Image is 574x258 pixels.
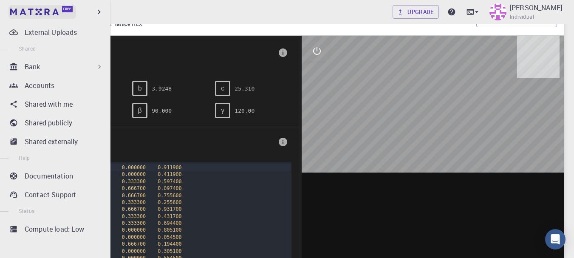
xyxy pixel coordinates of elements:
span: lattice [115,20,132,27]
a: Accounts [7,77,107,94]
img: Vũ Đình Dũng [489,3,506,20]
p: Accounts [25,80,54,91]
span: β [138,107,142,114]
span: 0.000000 [122,164,146,170]
p: Shared publicly [25,118,72,128]
span: Individual [510,13,534,21]
span: 0.411900 [158,171,181,177]
span: 0.431700 [158,213,181,219]
span: 0.755600 [158,193,181,198]
span: 0.805100 [158,227,181,233]
a: Upgrade [393,5,439,19]
a: Contact Support [7,186,107,203]
a: Compute load: Low [7,221,107,238]
span: Lattice [49,46,274,60]
span: 0.000000 [122,171,146,177]
p: Shared externally [25,136,78,147]
a: External Uploads [7,24,107,41]
span: HEX [49,60,274,67]
p: Documentation [25,171,73,181]
span: 0.000000 [122,227,146,233]
p: Compute load: Low [25,224,85,234]
span: 0.911900 [158,164,181,170]
span: 0.666700 [122,206,146,212]
p: Shared with me [25,99,73,109]
span: 0.255600 [158,199,181,205]
span: b [138,85,142,92]
span: Basis [49,135,274,149]
span: 0.194400 [158,241,181,247]
span: Shared [19,45,36,52]
a: Shared externally [7,133,107,150]
button: info [274,44,291,61]
span: 0.694400 [158,220,181,226]
span: Help [19,154,30,161]
a: Documentation [7,167,107,184]
pre: 90.000 [152,103,172,118]
span: HEX [132,20,146,27]
span: 0.666700 [122,185,146,191]
div: Bank [7,58,107,75]
pre: 120.00 [235,103,254,118]
span: 0.000000 [122,248,146,254]
p: External Uploads [25,27,77,37]
span: 0.054500 [158,234,181,240]
p: Bank [25,62,40,72]
p: Contact Support [25,190,76,200]
span: 0.666700 [122,241,146,247]
a: Shared with me [7,96,107,113]
span: 0.333300 [122,179,146,184]
span: 0.333300 [122,199,146,205]
pre: 3.9248 [152,81,172,96]
span: c [221,85,224,92]
span: 0.000000 [122,234,146,240]
span: 0.597400 [158,179,181,184]
div: Open Intercom Messenger [545,229,566,249]
span: 0.666700 [122,193,146,198]
button: info [274,133,291,150]
span: Status [19,207,34,214]
span: 0.333300 [122,213,146,219]
img: logo [10,9,59,15]
span: Hỗ trợ [18,6,42,14]
span: 0.305100 [158,248,181,254]
span: 0.931700 [158,206,181,212]
span: 0.097400 [158,185,181,191]
span: γ [221,107,224,114]
p: [PERSON_NAME] [510,3,562,13]
span: 0.333300 [122,220,146,226]
a: Shared publicly [7,114,107,131]
pre: 25.310 [235,81,254,96]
